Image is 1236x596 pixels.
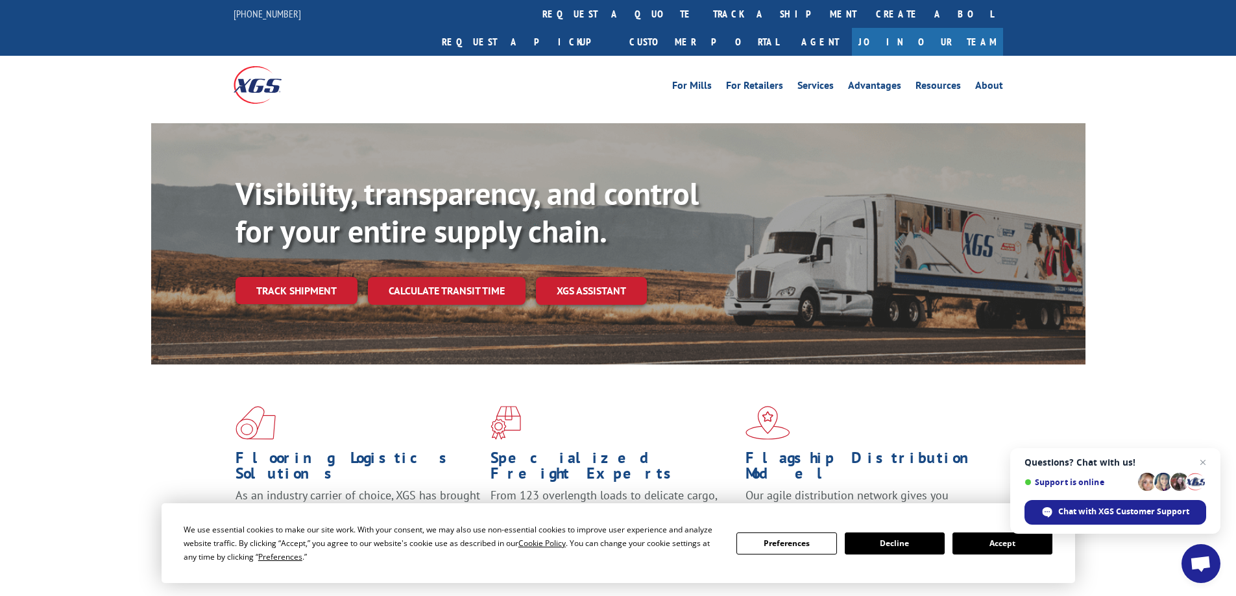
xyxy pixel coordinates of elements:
h1: Flagship Distribution Model [745,450,991,488]
h1: Flooring Logistics Solutions [236,450,481,488]
a: Advantages [848,80,901,95]
img: xgs-icon-total-supply-chain-intelligence-red [236,406,276,440]
a: For Mills [672,80,712,95]
button: Preferences [736,532,836,554]
span: Cookie Policy [518,538,566,549]
span: Chat with XGS Customer Support [1058,506,1189,518]
a: For Retailers [726,80,783,95]
a: Request a pickup [432,28,620,56]
span: Our agile distribution network gives you nationwide inventory management on demand. [745,488,984,518]
a: Calculate transit time [368,277,526,305]
h1: Specialized Freight Experts [491,450,736,488]
span: Support is online [1024,477,1133,487]
img: xgs-icon-flagship-distribution-model-red [745,406,790,440]
p: From 123 overlength loads to delicate cargo, our experienced staff knows the best way to move you... [491,488,736,545]
span: Questions? Chat with us! [1024,457,1206,468]
span: As an industry carrier of choice, XGS has brought innovation and dedication to flooring logistics... [236,488,480,534]
a: Open chat [1181,544,1220,583]
button: Accept [952,532,1052,554]
div: We use essential cookies to make our site work. With your consent, we may also use non-essential ... [184,523,721,564]
button: Decline [845,532,945,554]
a: [PHONE_NUMBER] [234,7,301,20]
a: Resources [915,80,961,95]
b: Visibility, transparency, and control for your entire supply chain. [236,173,699,251]
a: About [975,80,1003,95]
a: XGS ASSISTANT [536,277,647,305]
a: Agent [788,28,852,56]
img: xgs-icon-focused-on-flooring-red [491,406,521,440]
a: Customer Portal [620,28,788,56]
div: Cookie Consent Prompt [162,503,1075,583]
span: Chat with XGS Customer Support [1024,500,1206,525]
span: Preferences [258,551,302,562]
a: Services [797,80,834,95]
a: Join Our Team [852,28,1003,56]
a: Track shipment [236,277,357,304]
